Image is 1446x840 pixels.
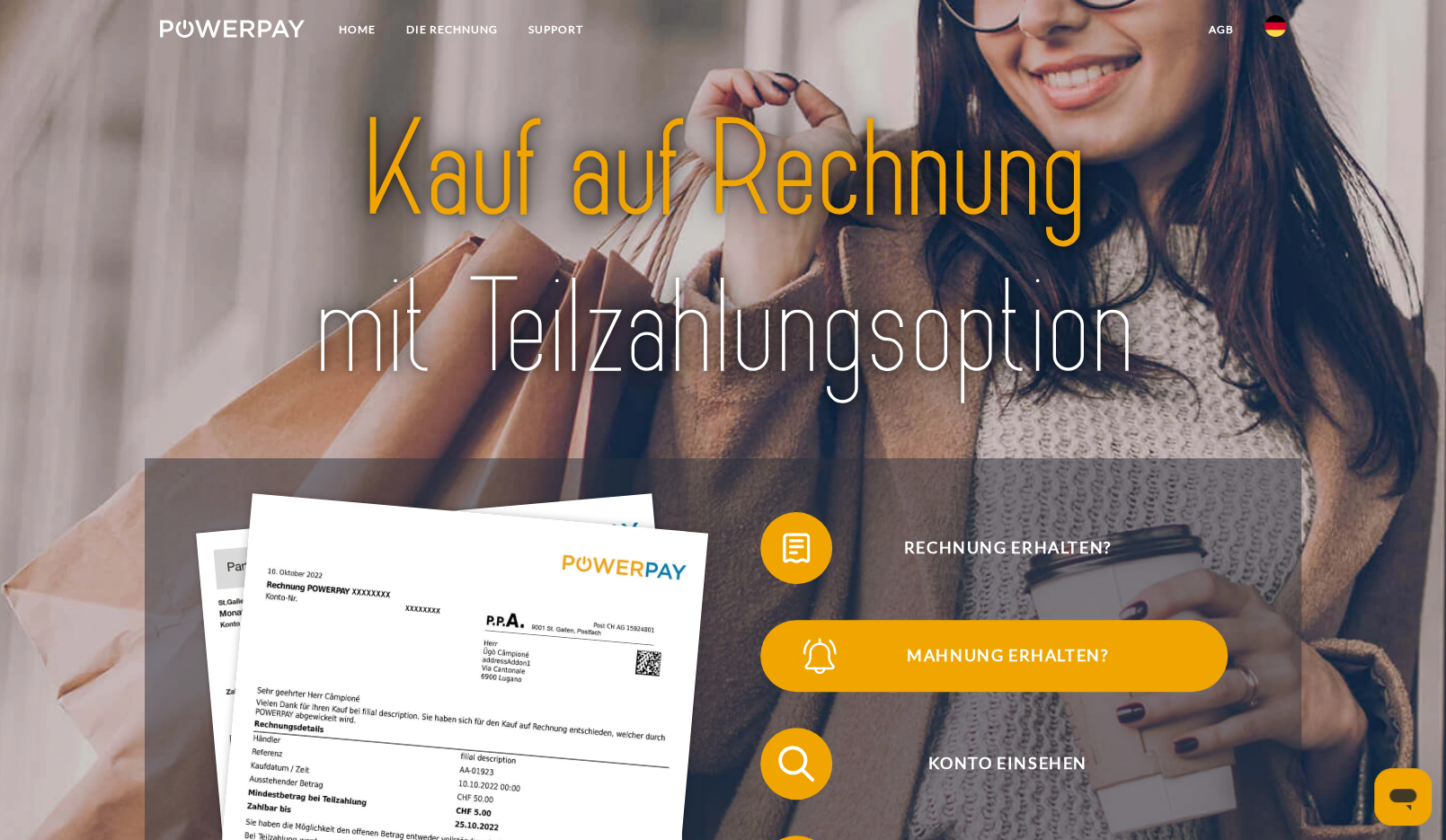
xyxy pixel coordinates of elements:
button: Konto einsehen [760,728,1228,800]
img: qb_search.svg [774,741,819,786]
a: DIE RECHNUNG [391,13,513,46]
img: qb_bill.svg [774,526,819,570]
span: Mahnung erhalten? [787,620,1228,692]
a: Home [324,13,391,46]
span: Konto einsehen [787,728,1228,800]
iframe: Schaltfläche zum Öffnen des Messaging-Fensters; Konversation läuft [1374,768,1432,826]
span: Rechnung erhalten? [787,512,1228,584]
a: SUPPORT [513,13,599,46]
img: logo-powerpay-white.svg [160,20,305,38]
img: de [1264,15,1286,37]
img: title-powerpay_de.svg [216,84,1231,415]
button: Mahnung erhalten? [760,620,1228,692]
img: qb_bell.svg [797,633,842,678]
button: Rechnung erhalten? [760,512,1228,584]
a: agb [1193,13,1249,46]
